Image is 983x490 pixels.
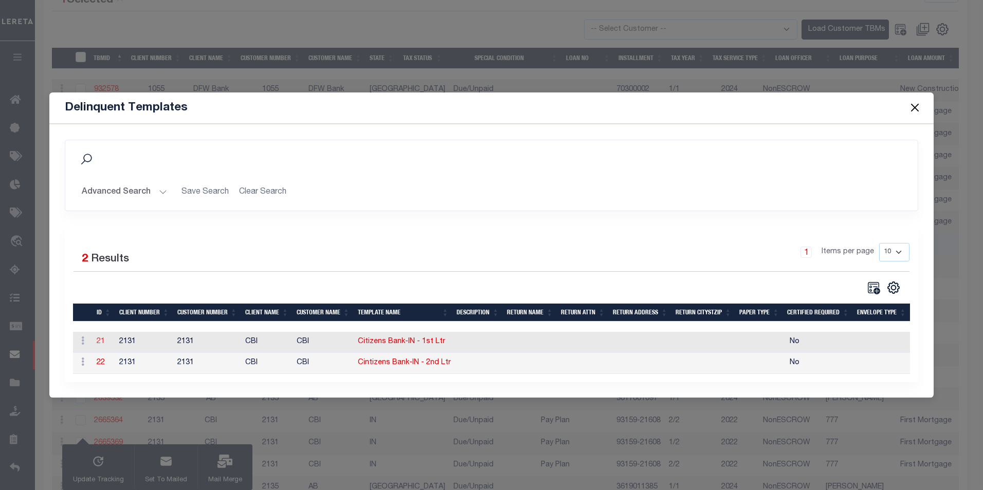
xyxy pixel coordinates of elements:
[800,247,812,258] a: 1
[93,304,115,322] th: ID: activate to sort column ascending
[822,247,874,258] span: Items per page
[173,353,241,374] td: 2131
[241,304,293,322] th: CLIENT NAME: activate to sort column ascending
[354,304,452,322] th: TEMPLATE NAME: activate to sort column ascending
[173,304,241,322] th: CUSTOMER NUMBER: activate to sort column ascending
[293,304,354,322] th: CUSTOMER NAME: activate to sort column ascending
[293,353,354,374] td: CBI
[173,332,241,353] td: 2131
[671,304,735,322] th: RETURN CITYSTZIP: activate to sort column ascending
[786,353,855,374] td: No
[91,251,129,268] label: Results
[853,304,910,322] th: ENVELOPE TYPE: activate to sort column ascending
[82,182,167,202] button: Advanced Search
[65,101,188,115] h5: Delinquent Templates
[786,332,855,353] td: No
[503,304,557,322] th: RETURN NAME: activate to sort column ascending
[358,359,451,366] a: Cintizens Bank-IN - 2nd Ltr
[73,304,93,322] th: &nbsp;
[115,304,173,322] th: CLIENT NUMBER: activate to sort column ascending
[97,338,105,345] a: 21
[609,304,671,322] th: RETURN ADDRESS: activate to sort column ascending
[241,353,293,374] td: CBI
[358,338,445,345] a: Citizens Bank-IN - 1st Ltr
[452,304,503,322] th: DESCRIPTION: activate to sort column ascending
[783,304,853,322] th: CERTIFIED REQUIRED: activate to sort column ascending
[735,304,783,322] th: PAPER TYPE: activate to sort column ascending
[908,101,921,115] button: Close
[557,304,609,322] th: RETURN ATTN: activate to sort column ascending
[293,332,354,353] td: CBI
[82,254,88,265] span: 2
[241,332,293,353] td: CBI
[115,332,173,353] td: 2131
[115,353,173,374] td: 2131
[97,359,105,366] a: 22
